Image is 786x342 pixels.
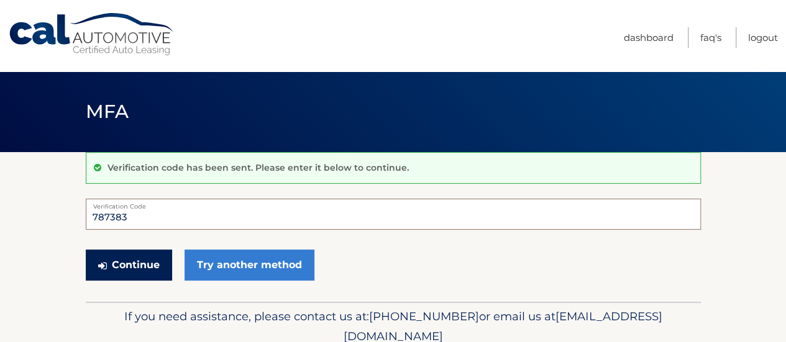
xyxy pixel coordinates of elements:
p: Verification code has been sent. Please enter it below to continue. [107,162,409,173]
a: Try another method [185,250,314,281]
input: Verification Code [86,199,701,230]
a: Cal Automotive [8,12,176,56]
label: Verification Code [86,199,701,209]
span: [PHONE_NUMBER] [369,309,479,323]
a: Logout [748,27,778,48]
button: Continue [86,250,172,281]
a: FAQ's [700,27,721,48]
span: MFA [86,100,129,123]
a: Dashboard [624,27,674,48]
